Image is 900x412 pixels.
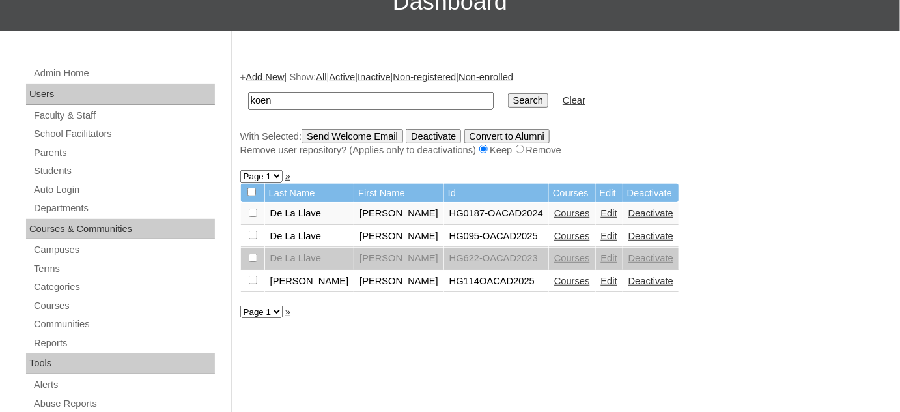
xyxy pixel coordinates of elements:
a: Non-registered [393,72,457,82]
input: Search [248,92,494,110]
td: HG114OACAD2025 [444,271,548,293]
a: Students [33,163,215,179]
div: Courses & Communities [26,219,215,240]
td: Courses [549,184,595,203]
td: Deactivate [623,184,679,203]
td: [PERSON_NAME] [354,248,443,270]
a: Deactivate [628,276,673,286]
a: Non-enrolled [458,72,513,82]
a: Departments [33,200,215,216]
a: Edit [601,276,617,286]
a: Edit [601,253,617,263]
td: [PERSON_NAME] [265,271,354,293]
a: Deactivate [628,253,673,263]
a: Auto Login [33,182,215,198]
a: Parents [33,145,215,161]
td: [PERSON_NAME] [354,203,443,225]
input: Search [508,93,548,108]
a: School Facilitators [33,126,215,142]
a: » [285,171,290,181]
td: Id [444,184,548,203]
a: Edit [601,208,617,218]
input: Send Welcome Email [302,129,403,143]
div: Users [26,84,215,105]
a: Clear [563,95,585,106]
a: Admin Home [33,65,215,81]
a: Terms [33,261,215,277]
a: Inactive [358,72,391,82]
a: Courses [554,231,590,241]
a: » [285,306,290,317]
a: Faculty & Staff [33,108,215,124]
td: De La Llave [265,226,354,248]
a: Courses [554,208,590,218]
a: Abuse Reports [33,396,215,412]
div: + | Show: | | | | [240,70,885,156]
a: Active [330,72,356,82]
td: HG0187-OACAD2024 [444,203,548,225]
a: Reports [33,335,215,351]
a: All [316,72,326,82]
td: De La Llave [265,248,354,270]
td: De La Llave [265,203,354,225]
td: HG095-OACAD2025 [444,226,548,248]
div: With Selected: [240,129,885,157]
a: Deactivate [628,231,673,241]
td: [PERSON_NAME] [354,226,443,248]
a: Courses [554,253,590,263]
input: Convert to Alumni [464,129,550,143]
a: Categories [33,279,215,295]
td: [PERSON_NAME] [354,271,443,293]
td: First Name [354,184,443,203]
a: Deactivate [628,208,673,218]
a: Campuses [33,242,215,258]
a: Communities [33,316,215,332]
a: Edit [601,231,617,241]
td: Last Name [265,184,354,203]
a: Add New [246,72,284,82]
a: Alerts [33,377,215,393]
a: Courses [33,298,215,314]
input: Deactivate [406,129,461,143]
div: Tools [26,353,215,374]
td: Edit [596,184,623,203]
div: Remove user repository? (Applies only to deactivations) Keep Remove [240,143,885,157]
a: Courses [554,276,590,286]
td: HG622-OACAD2023 [444,248,548,270]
